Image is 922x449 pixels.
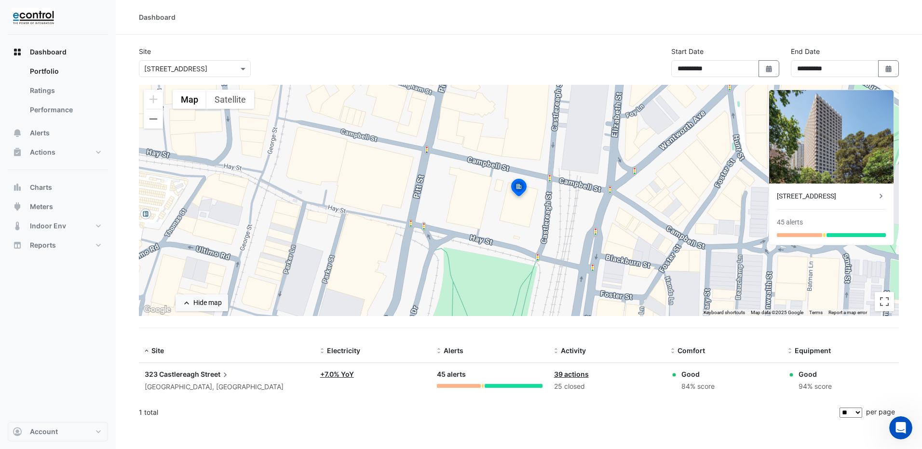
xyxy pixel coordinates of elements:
span: Street [201,369,230,380]
app-icon: Meters [13,202,22,211]
span: Comfort [678,346,705,355]
img: Company Logo [12,8,55,27]
label: End Date [791,46,820,56]
span: Electricity [327,346,360,355]
button: Alerts [8,123,108,143]
button: Indoor Env [8,216,108,236]
app-icon: Alerts [13,128,22,138]
span: Map data ©2025 Google [751,310,803,315]
span: Reports [30,240,56,250]
div: [GEOGRAPHIC_DATA], [GEOGRAPHIC_DATA] [145,382,309,393]
img: site-pin-selected.svg [508,177,529,200]
button: Show street map [173,90,206,109]
a: Terms (opens in new tab) [809,310,823,315]
div: 25 closed [554,381,659,392]
img: Google [141,304,173,316]
a: +7.0% YoY [320,370,354,378]
span: per page [866,408,895,416]
div: 84% score [681,381,715,392]
a: Performance [22,100,108,119]
button: Reports [8,236,108,255]
app-icon: Actions [13,147,22,157]
label: Start Date [671,46,704,56]
span: 323 Castlereagh [145,370,199,378]
div: 45 alerts [777,217,803,227]
a: Portfolio [22,62,108,81]
button: Show satellite imagery [206,90,254,109]
fa-icon: Select Date [765,65,773,73]
a: 39 actions [554,370,589,378]
iframe: Intercom live chat [889,416,912,439]
span: Meters [30,202,53,211]
span: Account [30,427,58,436]
app-icon: Dashboard [13,47,22,57]
button: Keyboard shortcuts [704,309,745,316]
div: Hide map [193,298,222,308]
button: Actions [8,143,108,162]
span: Actions [30,147,55,157]
app-icon: Charts [13,183,22,192]
span: Equipment [795,346,831,355]
button: Zoom in [144,90,163,109]
img: 323 Castlereagh Street [769,90,894,184]
label: Site [139,46,151,56]
span: Activity [561,346,586,355]
div: Dashboard [8,62,108,123]
span: Charts [30,183,52,192]
button: Zoom out [144,109,163,129]
a: Open this area in Google Maps (opens a new window) [141,304,173,316]
a: Report a map error [828,310,867,315]
button: Meters [8,197,108,216]
app-icon: Reports [13,240,22,250]
app-icon: Indoor Env [13,221,22,231]
button: Dashboard [8,42,108,62]
div: Good [681,369,715,379]
fa-icon: Select Date [884,65,893,73]
span: Alerts [444,346,463,355]
button: Charts [8,178,108,197]
a: Ratings [22,81,108,100]
button: Account [8,422,108,441]
div: 1 total [139,400,838,424]
button: Toggle fullscreen view [875,292,894,311]
span: Site [151,346,164,355]
div: 94% score [799,381,832,392]
span: Dashboard [30,47,67,57]
button: Hide map [176,294,228,311]
div: Dashboard [139,12,176,22]
div: Good [799,369,832,379]
span: Indoor Env [30,221,66,231]
div: 45 alerts [437,369,542,380]
div: [STREET_ADDRESS] [777,191,876,201]
span: Alerts [30,128,50,138]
